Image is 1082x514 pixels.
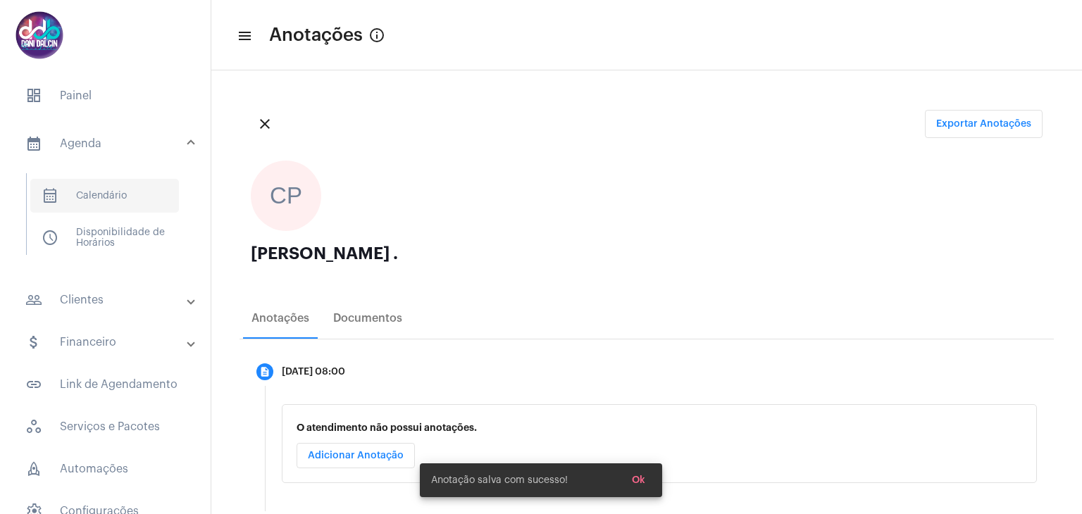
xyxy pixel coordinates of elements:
span: sidenav icon [42,230,58,246]
span: Serviços e Pacotes [14,410,197,444]
mat-expansion-panel-header: sidenav iconAgenda [8,121,211,166]
mat-panel-title: Financeiro [25,334,188,351]
span: Anotação salva com sucesso! [431,473,568,487]
mat-icon: sidenav icon [237,27,251,44]
button: Exportar Anotações [925,110,1043,138]
mat-icon: sidenav icon [25,376,42,393]
div: [DATE] 08:00 [282,367,345,377]
span: sidenav icon [25,460,42,477]
div: CP [251,161,321,231]
div: [PERSON_NAME] . [251,245,1043,262]
div: Documentos [333,312,402,325]
span: Disponibilidade de Horários [30,221,179,255]
mat-panel-title: Clientes [25,292,188,308]
img: 5016df74-caca-6049-816a-988d68c8aa82.png [11,7,68,63]
span: Painel [14,79,197,113]
mat-expansion-panel-header: sidenav iconClientes [8,283,211,317]
span: sidenav icon [42,187,58,204]
div: Anotações [251,312,309,325]
span: Automações [14,452,197,486]
mat-expansion-panel-header: sidenav iconFinanceiro [8,325,211,359]
button: Adicionar Anotação [297,443,415,468]
mat-icon: info_outlined [368,27,385,44]
span: Link de Agendamento [14,368,197,401]
mat-icon: sidenav icon [25,135,42,152]
p: O atendimento não possui anotações. [297,422,1022,433]
span: sidenav icon [25,87,42,104]
mat-icon: sidenav icon [25,334,42,351]
button: Ok [621,468,657,493]
span: sidenav icon [25,418,42,435]
div: sidenav iconAgenda [8,166,211,275]
mat-panel-title: Agenda [25,135,188,152]
span: Anotações [269,24,363,46]
span: Exportar Anotações [936,119,1031,129]
span: Adicionar Anotação [308,451,404,460]
span: Ok [632,475,645,485]
mat-icon: sidenav icon [25,292,42,308]
mat-icon: close [256,115,273,132]
mat-icon: description [259,366,270,377]
span: Calendário [30,179,179,213]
